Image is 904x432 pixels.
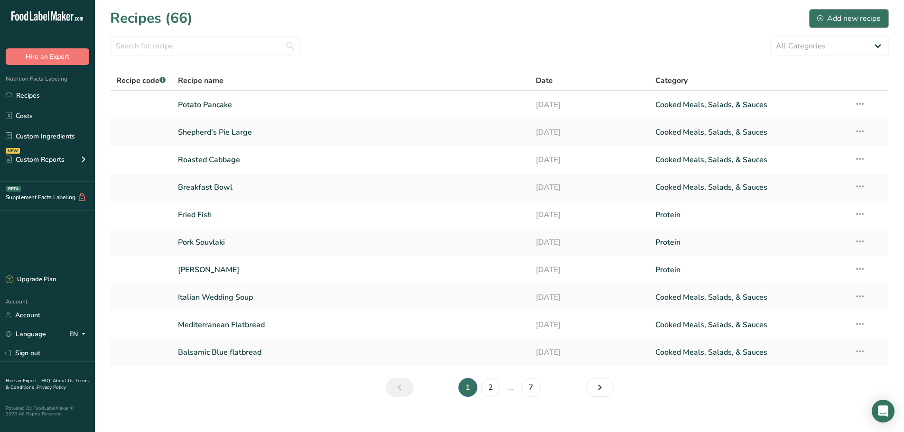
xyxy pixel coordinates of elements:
div: Custom Reports [6,155,65,165]
a: Cooked Meals, Salads, & Sauces [655,122,843,142]
a: [DATE] [536,315,644,335]
button: Hire an Expert [6,48,89,65]
a: Protein [655,260,843,280]
a: Cooked Meals, Salads, & Sauces [655,287,843,307]
a: Page 7. [522,378,541,397]
a: Previous page [386,378,413,397]
a: [PERSON_NAME] [178,260,525,280]
div: Upgrade Plan [6,275,56,285]
a: Fried Fish [178,205,525,225]
a: Cooked Meals, Salads, & Sauces [655,150,843,170]
span: Date [536,75,553,86]
a: Shepherd's Pie Large [178,122,525,142]
span: Category [655,75,688,86]
a: Cooked Meals, Salads, & Sauces [655,95,843,115]
div: BETA [6,186,21,192]
a: Breakfast Bowl [178,177,525,197]
a: [DATE] [536,205,644,225]
a: Roasted Cabbage [178,150,525,170]
a: Cooked Meals, Salads, & Sauces [655,315,843,335]
a: Privacy Policy [37,384,66,391]
a: Hire an Expert . [6,377,39,384]
a: [DATE] [536,122,644,142]
a: Potato Pancake [178,95,525,115]
span: Recipe code [116,75,166,86]
button: Add new recipe [809,9,889,28]
a: [DATE] [536,260,644,280]
span: Recipe name [178,75,224,86]
a: [DATE] [536,232,644,252]
a: Terms & Conditions . [6,377,89,391]
div: NEW [6,148,20,154]
div: Add new recipe [817,13,881,24]
a: [DATE] [536,342,644,362]
h1: Recipes (66) [110,8,193,29]
div: Powered By FoodLabelMaker © 2025 All Rights Reserved [6,405,89,417]
a: FAQ . [41,377,53,384]
a: Cooked Meals, Salads, & Sauces [655,342,843,362]
a: Language [6,326,46,342]
a: [DATE] [536,177,644,197]
a: Protein [655,205,843,225]
div: Open Intercom Messenger [872,400,895,423]
a: [DATE] [536,150,644,170]
a: Page 2. [481,378,500,397]
a: Balsamic Blue flatbread [178,342,525,362]
input: Search for recipe [110,37,300,55]
a: Next page [586,378,614,397]
a: Mediterranean Flatbread [178,315,525,335]
div: EN [69,329,89,340]
a: [DATE] [536,95,644,115]
a: Cooked Meals, Salads, & Sauces [655,177,843,197]
a: Italian Wedding Soup [178,287,525,307]
a: [DATE] [536,287,644,307]
a: About Us . [53,377,75,384]
a: Protein [655,232,843,252]
a: Pork Souvlaki [178,232,525,252]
